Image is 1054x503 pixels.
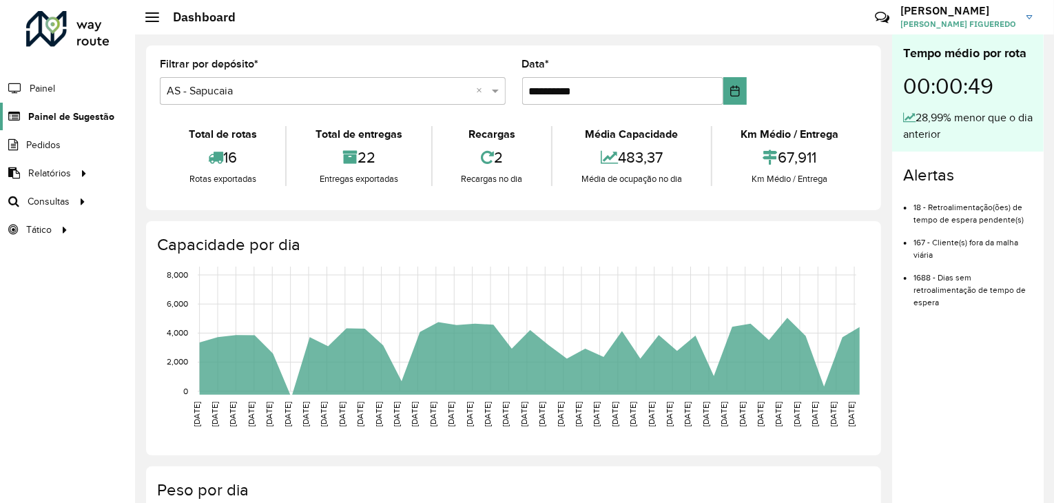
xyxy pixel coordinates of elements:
text: [DATE] [628,402,637,427]
div: 16 [163,143,282,172]
text: [DATE] [192,402,201,427]
h4: Capacidade por dia [157,235,867,255]
span: [PERSON_NAME] FIGUEREDO [900,18,1016,30]
span: Relatórios [28,166,71,181]
div: 2 [436,143,548,172]
text: [DATE] [320,402,329,427]
text: [DATE] [647,402,656,427]
div: Total de rotas [163,126,282,143]
span: Consultas [28,194,70,209]
text: [DATE] [756,402,765,427]
h4: Alertas [903,165,1033,185]
div: 67,911 [716,143,864,172]
text: [DATE] [210,402,219,427]
div: 00:00:49 [903,63,1033,110]
text: [DATE] [338,402,347,427]
text: 8,000 [167,270,188,279]
span: Tático [26,223,52,237]
label: Data [522,56,550,72]
button: Choose Date [723,77,747,105]
text: [DATE] [228,402,237,427]
div: 22 [290,143,427,172]
text: [DATE] [792,402,801,427]
text: [DATE] [392,402,401,427]
text: [DATE] [537,402,546,427]
text: [DATE] [701,402,710,427]
text: [DATE] [446,402,455,427]
text: 4,000 [167,329,188,338]
div: Recargas [436,126,548,143]
text: [DATE] [502,402,510,427]
text: [DATE] [374,402,383,427]
span: Clear all [477,83,488,99]
text: [DATE] [265,402,273,427]
text: [DATE] [719,402,728,427]
text: [DATE] [683,402,692,427]
a: Contato Rápido [867,3,897,32]
text: 6,000 [167,299,188,308]
div: 28,99% menor que o dia anterior [903,110,1033,143]
text: [DATE] [465,402,474,427]
h4: Peso por dia [157,480,867,500]
text: [DATE] [829,402,838,427]
div: Km Médio / Entrega [716,172,864,186]
div: Entregas exportadas [290,172,427,186]
li: 18 - Retroalimentação(ões) de tempo de espera pendente(s) [913,191,1033,226]
div: Média Capacidade [556,126,707,143]
span: Painel de Sugestão [28,110,114,124]
label: Filtrar por depósito [160,56,258,72]
text: [DATE] [519,402,528,427]
span: Pedidos [26,138,61,152]
div: Tempo médio por rota [903,44,1033,63]
h3: [PERSON_NAME] [900,4,1016,17]
div: Km Médio / Entrega [716,126,864,143]
text: 2,000 [167,358,188,367]
div: Média de ocupação no dia [556,172,707,186]
text: [DATE] [811,402,820,427]
text: [DATE] [665,402,674,427]
div: 483,37 [556,143,707,172]
div: Rotas exportadas [163,172,282,186]
text: [DATE] [592,402,601,427]
text: [DATE] [738,402,747,427]
text: [DATE] [847,402,856,427]
div: Recargas no dia [436,172,548,186]
text: [DATE] [428,402,437,427]
li: 1688 - Dias sem retroalimentação de tempo de espera [913,261,1033,309]
text: [DATE] [774,402,783,427]
text: [DATE] [355,402,364,427]
text: [DATE] [483,402,492,427]
text: [DATE] [574,402,583,427]
text: [DATE] [610,402,619,427]
text: 0 [183,387,188,396]
text: [DATE] [301,402,310,427]
text: [DATE] [411,402,420,427]
span: Painel [30,81,55,96]
h2: Dashboard [159,10,236,25]
text: [DATE] [247,402,256,427]
text: [DATE] [556,402,565,427]
li: 167 - Cliente(s) fora da malha viária [913,226,1033,261]
div: Total de entregas [290,126,427,143]
text: [DATE] [283,402,292,427]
